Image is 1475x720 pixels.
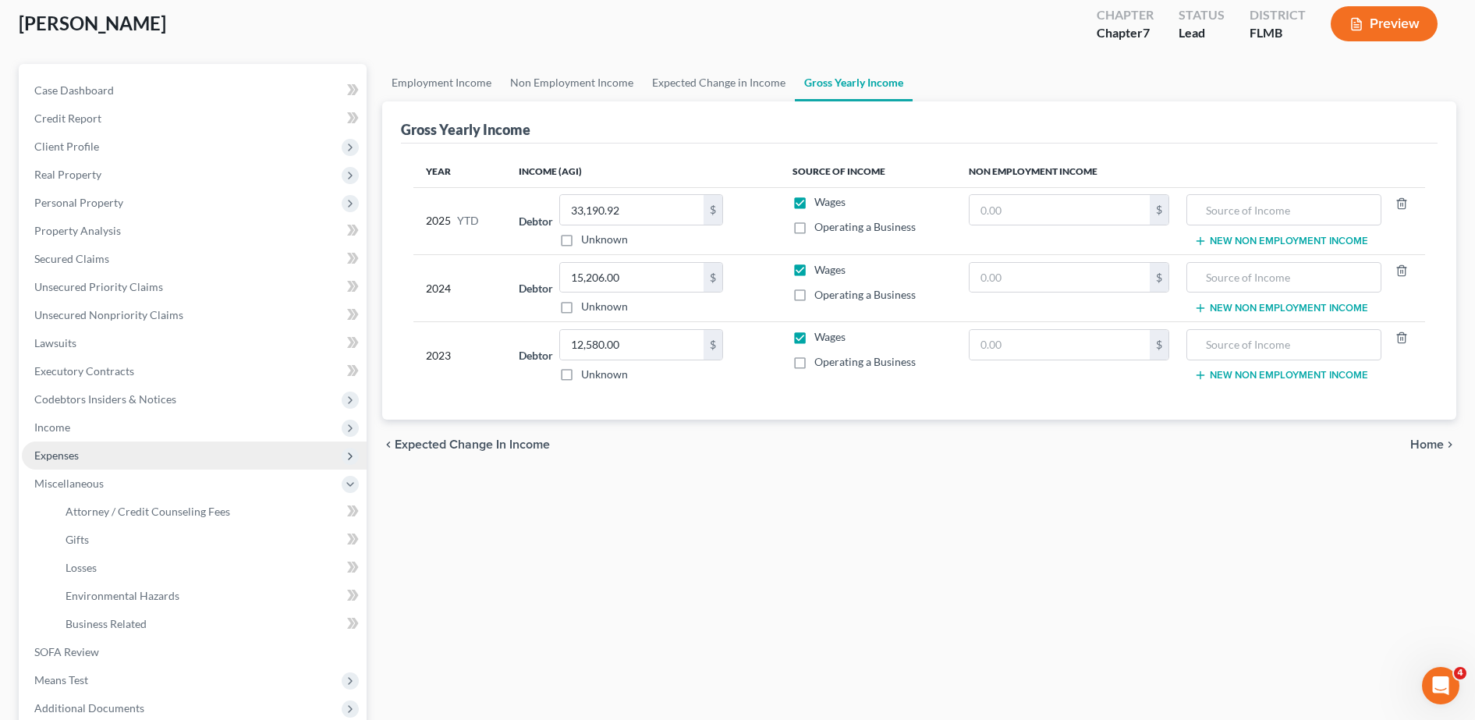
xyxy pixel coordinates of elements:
[814,263,846,276] span: Wages
[581,299,628,314] label: Unknown
[22,105,367,133] a: Credit Report
[1097,6,1154,24] div: Chapter
[22,638,367,666] a: SOFA Review
[66,505,230,518] span: Attorney / Credit Counseling Fees
[1150,330,1168,360] div: $
[1331,6,1438,41] button: Preview
[34,336,76,349] span: Lawsuits
[66,589,179,602] span: Environmental Hazards
[1454,667,1466,679] span: 4
[22,357,367,385] a: Executory Contracts
[814,220,916,233] span: Operating a Business
[395,438,550,451] span: Expected Change in Income
[34,168,101,181] span: Real Property
[970,330,1150,360] input: 0.00
[34,280,163,293] span: Unsecured Priority Claims
[1143,25,1150,40] span: 7
[581,232,628,247] label: Unknown
[53,554,367,582] a: Losses
[382,438,395,451] i: chevron_left
[426,329,494,382] div: 2023
[22,301,367,329] a: Unsecured Nonpriority Claims
[426,262,494,315] div: 2024
[1250,6,1306,24] div: District
[1250,24,1306,42] div: FLMB
[53,498,367,526] a: Attorney / Credit Counseling Fees
[34,252,109,265] span: Secured Claims
[795,64,913,101] a: Gross Yearly Income
[53,610,367,638] a: Business Related
[1150,263,1168,293] div: $
[19,12,166,34] span: [PERSON_NAME]
[1195,263,1373,293] input: Source of Income
[560,330,704,360] input: 0.00
[501,64,643,101] a: Non Employment Income
[970,195,1150,225] input: 0.00
[426,194,494,247] div: 2025
[34,420,70,434] span: Income
[519,280,553,296] label: Debtor
[53,582,367,610] a: Environmental Hazards
[34,392,176,406] span: Codebtors Insiders & Notices
[519,347,553,364] label: Debtor
[401,120,530,139] div: Gross Yearly Income
[382,64,501,101] a: Employment Income
[1179,24,1225,42] div: Lead
[1097,24,1154,42] div: Chapter
[1194,369,1368,381] button: New Non Employment Income
[34,364,134,378] span: Executory Contracts
[560,195,704,225] input: 0.00
[704,263,722,293] div: $
[22,329,367,357] a: Lawsuits
[66,533,89,546] span: Gifts
[1444,438,1456,451] i: chevron_right
[970,263,1150,293] input: 0.00
[956,156,1425,187] th: Non Employment Income
[814,195,846,208] span: Wages
[519,213,553,229] label: Debtor
[34,112,101,125] span: Credit Report
[581,367,628,382] label: Unknown
[413,156,506,187] th: Year
[22,245,367,273] a: Secured Claims
[814,355,916,368] span: Operating a Business
[704,330,722,360] div: $
[1195,330,1373,360] input: Source of Income
[1410,438,1456,451] button: Home chevron_right
[780,156,957,187] th: Source of Income
[560,263,704,293] input: 0.00
[34,224,121,237] span: Property Analysis
[506,156,780,187] th: Income (AGI)
[66,561,97,574] span: Losses
[22,76,367,105] a: Case Dashboard
[22,273,367,301] a: Unsecured Priority Claims
[66,617,147,630] span: Business Related
[1410,438,1444,451] span: Home
[34,196,123,209] span: Personal Property
[34,477,104,490] span: Miscellaneous
[1194,235,1368,247] button: New Non Employment Income
[22,217,367,245] a: Property Analysis
[1422,667,1459,704] iframe: Intercom live chat
[1179,6,1225,24] div: Status
[34,83,114,97] span: Case Dashboard
[382,438,550,451] button: chevron_left Expected Change in Income
[34,449,79,462] span: Expenses
[704,195,722,225] div: $
[34,140,99,153] span: Client Profile
[1194,302,1368,314] button: New Non Employment Income
[34,308,183,321] span: Unsecured Nonpriority Claims
[53,526,367,554] a: Gifts
[643,64,795,101] a: Expected Change in Income
[34,673,88,686] span: Means Test
[34,645,99,658] span: SOFA Review
[1195,195,1373,225] input: Source of Income
[1150,195,1168,225] div: $
[34,701,144,715] span: Additional Documents
[457,213,479,229] span: YTD
[814,288,916,301] span: Operating a Business
[814,330,846,343] span: Wages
